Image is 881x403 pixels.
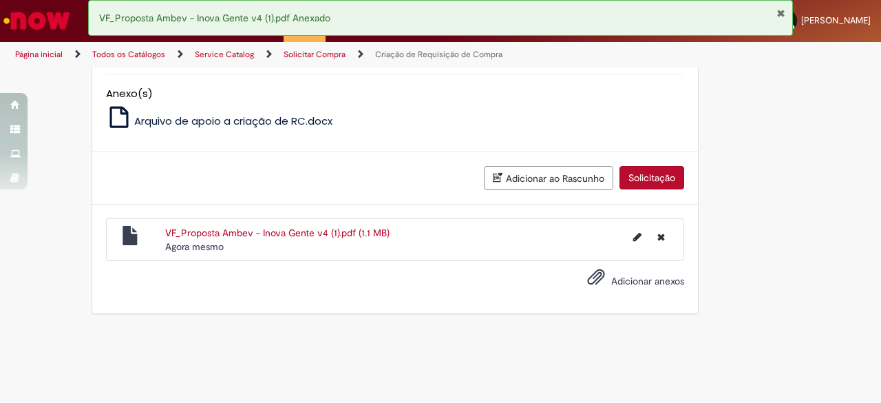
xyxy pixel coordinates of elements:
[284,49,346,60] a: Solicitar Compra
[106,88,684,100] h5: Anexo(s)
[92,49,165,60] a: Todos os Catálogos
[165,240,224,253] time: 01/10/2025 09:45:07
[15,49,63,60] a: Página inicial
[375,49,502,60] a: Criação de Requisição de Compra
[801,14,871,26] span: [PERSON_NAME]
[484,166,613,190] button: Adicionar ao Rascunho
[99,12,330,24] span: VF_Proposta Ambev - Inova Gente v4 (1).pdf Anexado
[165,240,224,253] span: Agora mesmo
[625,226,650,248] button: Editar nome de arquivo VF_Proposta Ambev - Inova Gente v4 (1).pdf
[134,114,332,128] span: Arquivo de apoio a criação de RC.docx
[611,275,684,287] span: Adicionar anexos
[1,7,72,34] img: ServiceNow
[776,8,785,19] button: Fechar Notificação
[584,265,608,296] button: Adicionar anexos
[649,226,673,248] button: Excluir VF_Proposta Ambev - Inova Gente v4 (1).pdf
[10,42,577,68] ul: Trilhas de página
[619,166,684,189] button: Solicitação
[165,227,390,239] a: VF_Proposta Ambev - Inova Gente v4 (1).pdf (1.1 MB)
[106,114,333,128] a: Arquivo de apoio a criação de RC.docx
[195,49,254,60] a: Service Catalog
